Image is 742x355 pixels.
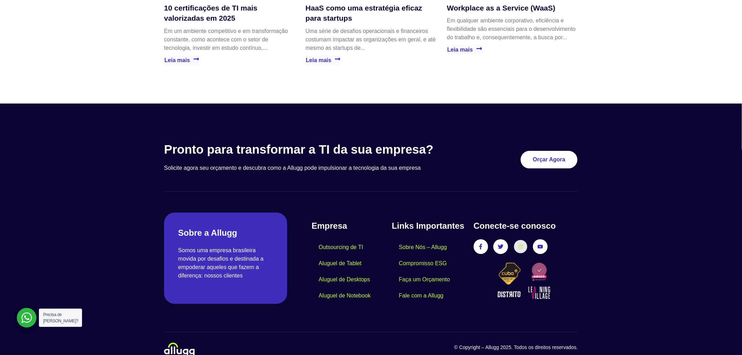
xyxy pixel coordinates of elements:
a: Leia mais [164,55,200,65]
a: Leia mais [305,55,341,65]
span: Precisa de [PERSON_NAME]? [43,312,78,323]
p: Uma série de desafios operacionais e financeiros costumam impactar as organizações em geral, e at... [305,27,436,52]
a: Aluguel de Notebook [312,288,378,304]
span: Orçar Agora [533,157,566,162]
a: Orçar Agora [521,151,578,168]
iframe: Chat Widget [616,266,742,355]
p: © Copyright – Allugg 2025. Todos os direitos reservados. [371,344,578,351]
a: 10 certificações de TI mais valorizadas em 2025 [164,4,257,22]
a: HaaS como uma estratégia eficaz para startups [305,4,422,22]
a: Aluguel de Desktops [312,272,377,288]
a: Aluguel de Tablet [312,255,369,272]
h4: Conecte-se conosco [474,220,578,232]
nav: Menu [312,239,392,304]
a: Leia mais [447,45,483,54]
p: Solicite agora seu orçamento e descubra como a Allugg pode impulsionar a tecnologia da sua empresa [164,164,466,172]
h3: Pronto para transformar a TI da sua empresa? [164,142,466,157]
p: Em um ambiente competitivo e em transformação constante, como acontece com o setor de tecnologia,... [164,27,295,52]
a: Outsourcing de TI [312,239,370,255]
div: Widget de chat [616,266,742,355]
a: Faça um Orçamento [392,272,457,288]
h2: Sobre a Allugg [178,227,273,239]
p: Somos uma empresa brasileira movida por desafios e destinada a empoderar aqueles que fazem a dife... [178,246,273,280]
a: Compromisso ESG [392,255,454,272]
a: Fale com a Allugg [392,288,451,304]
p: Em qualquer ambiente corporativo, eficiência e flexibilidade são essenciais para o desenvolviment... [447,16,578,42]
h4: Links Importantes [392,220,467,232]
a: Sobre Nós – Allugg [392,239,454,255]
h4: Empresa [312,220,392,232]
nav: Menu [392,239,467,304]
a: Workplace as a Service (WaaS) [447,4,555,12]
